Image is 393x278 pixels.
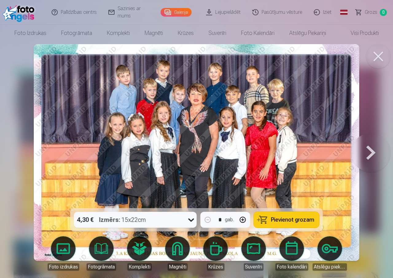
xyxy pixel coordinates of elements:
div: gab. [225,216,234,223]
a: Foto izdrukas [46,236,80,271]
div: 4,30 € [74,212,97,228]
img: /fa1 [2,2,37,22]
a: Suvenīri [236,236,271,271]
a: Komplekti [122,236,157,271]
a: Fotogrāmata [84,236,119,271]
div: 15x22cm [99,212,146,228]
a: Galerija [161,8,192,17]
span: Pievienot grozam [271,217,314,223]
span: 0 [380,9,387,16]
a: Atslēgu piekariņi [282,25,333,42]
div: Komplekti [127,263,152,271]
a: Fotogrāmata [54,25,99,42]
a: Krūzes [198,236,233,271]
div: Foto izdrukas [48,263,79,271]
button: Pievienot grozam [254,212,319,228]
a: Komplekti [99,25,137,42]
a: Atslēgu piekariņi [313,236,347,271]
a: Foto kalendāri [274,236,309,271]
a: Foto izdrukas [7,25,54,42]
a: Magnēti [137,25,170,42]
div: Magnēti [168,263,188,271]
a: Visi produkti [333,25,386,42]
div: Suvenīri [244,263,263,271]
a: Suvenīri [201,25,234,42]
a: Magnēti [160,236,195,271]
div: Fotogrāmata [87,263,116,271]
span: Grozs [365,9,377,16]
div: Atslēgu piekariņi [313,263,347,271]
div: Krūzes [207,263,224,271]
div: Foto kalendāri [275,263,308,271]
a: Krūzes [170,25,201,42]
a: Foto kalendāri [234,25,282,42]
strong: Izmērs : [99,215,120,224]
